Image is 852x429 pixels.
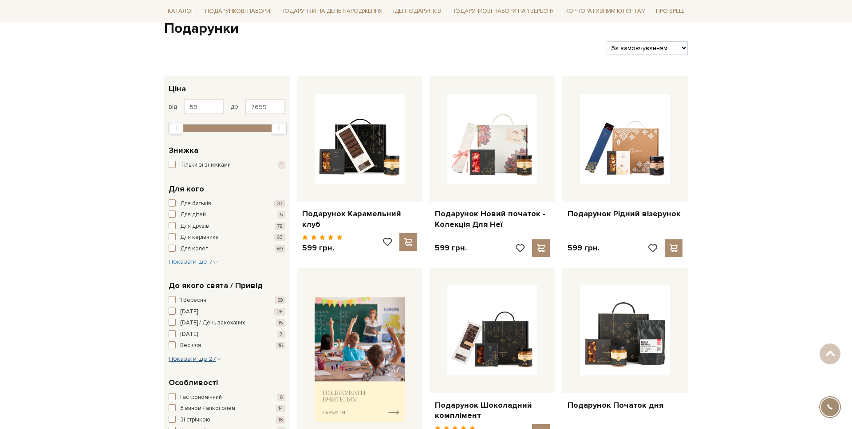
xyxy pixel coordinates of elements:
button: Гастрономічний 6 [169,393,285,402]
span: 78 [275,222,285,230]
span: від [169,103,177,111]
span: 5 [277,211,285,218]
span: Показати ще 7 [169,258,218,265]
button: Для колег 69 [169,245,285,253]
button: [DATE] 7 [169,330,285,339]
button: Для дітей 5 [169,211,285,219]
span: Показати ще 27 [169,355,221,363]
button: Весілля 16 [169,341,285,350]
span: 59 [275,296,285,304]
div: Max [272,122,287,134]
span: Для колег [180,245,208,253]
span: Тільки зі знижками [180,161,231,170]
a: Подарунок Початок дня [568,400,682,410]
a: Ідеї подарунків [390,4,445,18]
span: Для друзів [180,222,209,231]
button: З вином / алкоголем 14 [169,404,285,413]
img: banner [315,297,405,422]
button: 1 Вересня 59 [169,296,285,305]
a: Подарункові набори [201,4,274,18]
button: Зі стрічкою 16 [169,416,285,425]
button: [DATE] 28 [169,308,285,316]
span: Для дітей [180,211,206,219]
span: Особливості [169,377,218,389]
span: [DATE] [180,330,198,339]
span: Для кого [169,183,204,195]
p: 599 грн. [435,243,467,253]
a: Подарунки на День народження [277,4,386,18]
a: Корпоративним клієнтам [562,4,649,19]
span: 37 [274,200,285,207]
span: 15 [276,319,285,327]
span: 14 [276,405,285,412]
a: Подарунок Карамельний клуб [302,209,417,230]
a: Подарунок Рідний візерунок [568,209,682,219]
span: 7 [277,331,285,338]
button: [DATE] / День закоханих 15 [169,319,285,328]
span: 1 [278,161,285,169]
span: 16 [276,342,285,349]
span: до [231,103,238,111]
span: [DATE] / День закоханих [180,319,245,328]
span: До якого свята / Привід [169,280,263,292]
span: 63 [274,234,285,241]
span: Гастрономічний [180,393,222,402]
span: [DATE] [180,308,198,316]
a: Подарунок Новий початок - Колекція Для Неї [435,209,550,230]
button: Тільки зі знижками 1 [169,161,285,170]
span: Ціна [169,83,186,95]
span: 16 [276,416,285,424]
span: Для керівника [180,233,219,242]
input: Ціна [184,99,224,114]
button: Показати ще 27 [169,355,221,363]
span: 1 Вересня [180,296,206,305]
span: Весілля [180,341,201,350]
span: 28 [274,308,285,316]
button: Показати ще 7 [169,257,218,266]
span: Для батьків [180,199,211,208]
a: Про Spell [652,4,688,18]
button: Для друзів 78 [169,222,285,231]
button: Для керівника 63 [169,233,285,242]
span: 6 [277,394,285,401]
span: 69 [275,245,285,253]
span: Знижка [169,144,198,156]
button: Для батьків 37 [169,199,285,208]
p: 599 грн. [302,243,343,253]
a: Подарунок Шоколадний комплімент [435,400,550,421]
h1: Подарунки [164,19,688,38]
p: 599 грн. [568,243,600,253]
a: Подарункові набори на 1 Вересня [448,4,558,19]
span: Зі стрічкою [180,416,210,425]
span: З вином / алкоголем [180,404,235,413]
div: Min [168,122,183,134]
a: Каталог [164,4,198,18]
input: Ціна [245,99,285,114]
